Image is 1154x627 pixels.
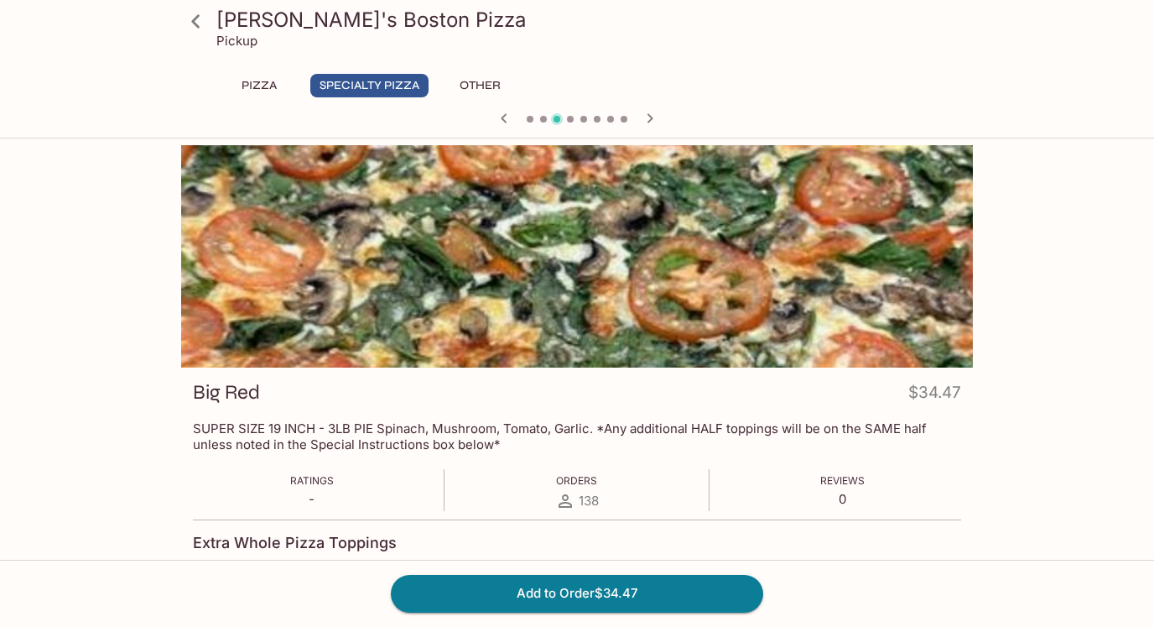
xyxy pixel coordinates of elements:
span: 138 [579,493,599,509]
p: - [290,491,334,507]
h3: [PERSON_NAME]'s Boston Pizza [216,7,966,33]
span: Reviews [820,474,865,487]
h3: Big Red [193,379,260,405]
div: Big Red [181,145,973,368]
button: Other [442,74,517,97]
h4: Extra Whole Pizza Toppings [193,534,397,552]
p: SUPER SIZE 19 INCH - 3LB PIE Spinach, Mushroom, Tomato, Garlic. *Any additional HALF toppings wil... [193,421,961,452]
button: Pizza [221,74,297,97]
span: Orders [556,474,597,487]
p: Pickup [216,33,257,49]
h4: $34.47 [908,379,961,412]
button: Specialty Pizza [310,74,429,97]
p: 0 [820,491,865,507]
button: Add to Order$34.47 [391,575,763,612]
span: Ratings [290,474,334,487]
